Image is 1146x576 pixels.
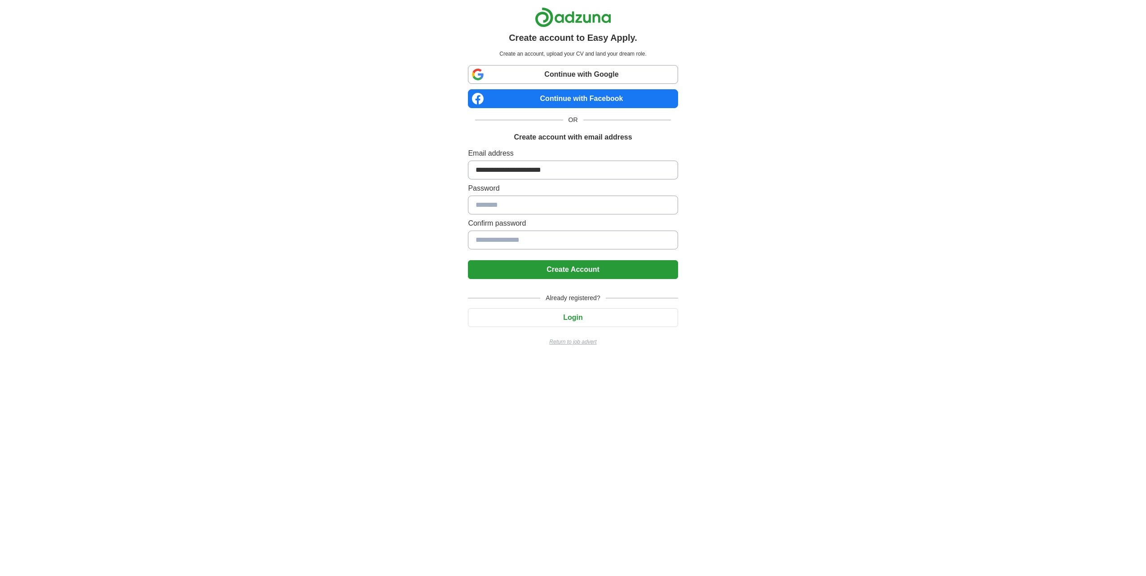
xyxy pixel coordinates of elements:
button: Login [468,308,678,327]
span: Already registered? [540,293,605,303]
p: Create an account, upload your CV and land your dream role. [470,50,676,58]
a: Continue with Facebook [468,89,678,108]
a: Continue with Google [468,65,678,84]
label: Password [468,183,678,194]
a: Login [468,314,678,321]
label: Email address [468,148,678,159]
h1: Create account to Easy Apply. [509,31,637,44]
label: Confirm password [468,218,678,229]
img: Adzuna logo [535,7,611,27]
h1: Create account with email address [514,132,632,143]
a: Return to job advert [468,338,678,346]
button: Create Account [468,260,678,279]
span: OR [563,115,583,125]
